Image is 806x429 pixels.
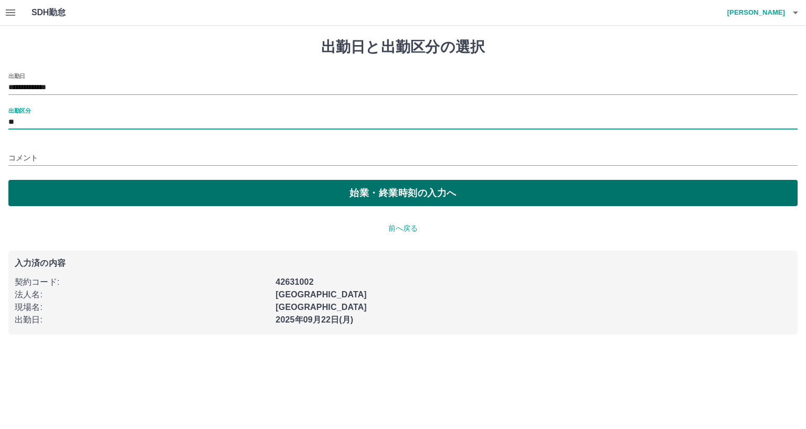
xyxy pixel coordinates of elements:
[275,303,367,312] b: [GEOGRAPHIC_DATA]
[8,38,798,56] h1: 出勤日と出勤区分の選択
[8,72,25,80] label: 出勤日
[8,223,798,234] p: 前へ戻る
[15,301,269,314] p: 現場名 :
[15,314,269,326] p: 出勤日 :
[15,288,269,301] p: 法人名 :
[275,315,353,324] b: 2025年09月22日(月)
[275,277,313,286] b: 42631002
[8,180,798,206] button: 始業・終業時刻の入力へ
[275,290,367,299] b: [GEOGRAPHIC_DATA]
[8,106,30,114] label: 出勤区分
[15,276,269,288] p: 契約コード :
[15,259,791,267] p: 入力済の内容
